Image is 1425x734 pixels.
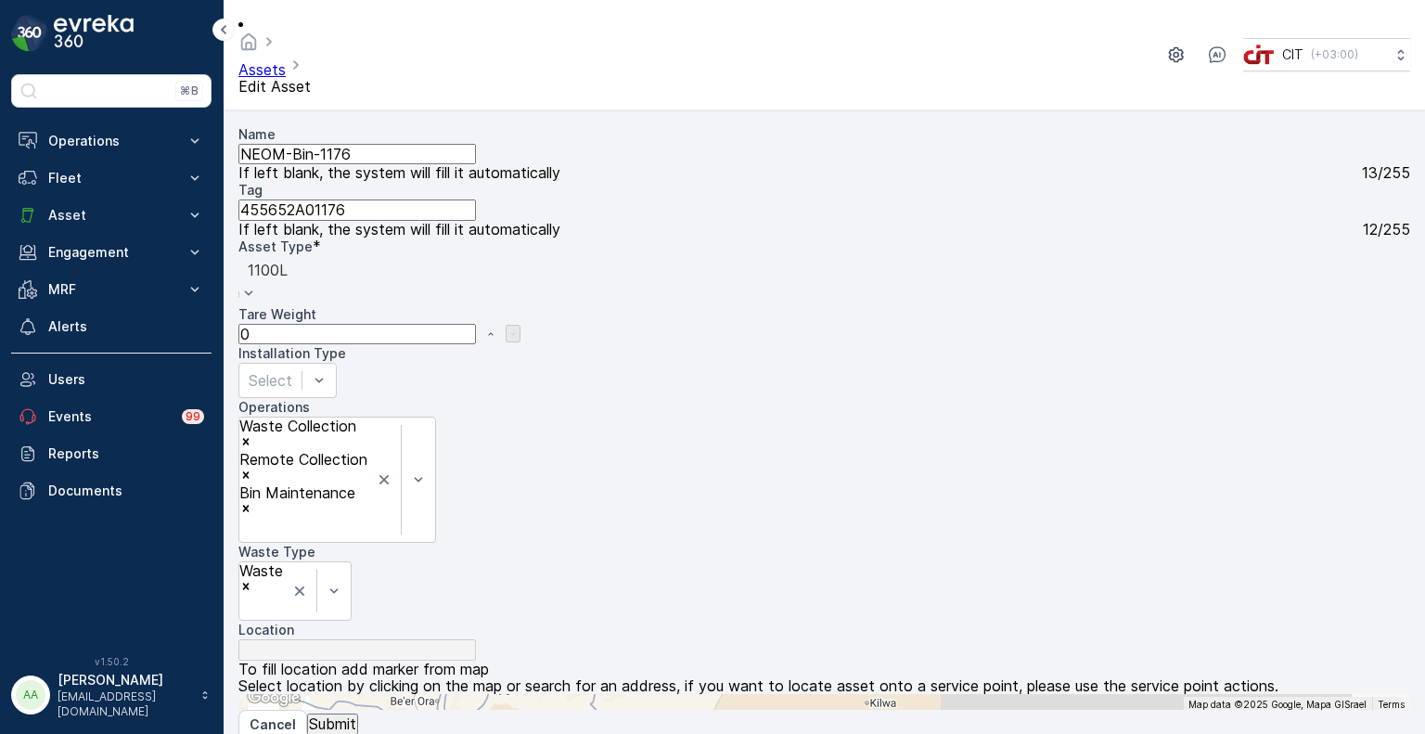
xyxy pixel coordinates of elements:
[243,686,304,710] a: Open this area in Google Maps (opens a new window)
[238,182,263,198] label: Tag
[48,206,174,225] p: Asset
[238,126,276,142] label: Name
[307,714,358,734] button: Submit
[48,169,174,187] p: Fleet
[16,680,45,710] div: AA
[1362,164,1410,181] p: 13 / 255
[48,243,174,262] p: Engagement
[48,444,204,463] p: Reports
[11,197,212,234] button: Asset
[238,77,311,96] span: Edit Asset
[238,238,313,254] label: Asset Type
[243,686,304,710] img: Google
[1243,38,1410,71] button: CIT(+03:00)
[186,409,200,424] p: 99
[180,84,199,98] p: ⌘B
[239,579,283,596] div: Remove Waste
[11,271,212,308] button: MRF
[11,122,212,160] button: Operations
[249,369,292,392] p: Select
[250,715,296,734] p: Cancel
[1282,45,1303,64] p: CIT
[238,164,560,181] span: If left blank, the system will fill it automatically
[238,661,489,677] span: To fill location add marker from map
[11,671,212,719] button: AA[PERSON_NAME][EMAIL_ADDRESS][DOMAIN_NAME]
[238,221,560,238] span: If left blank, the system will fill it automatically
[1378,699,1405,710] a: Terms (opens in new tab)
[48,407,171,426] p: Events
[11,234,212,271] button: Engagement
[238,544,315,560] label: Waste Type
[11,398,212,435] a: Events99
[11,435,212,472] a: Reports
[11,472,212,509] a: Documents
[48,482,204,500] p: Documents
[1356,682,1406,696] a: Leaflet
[58,671,191,689] p: [PERSON_NAME]
[48,132,174,150] p: Operations
[11,160,212,197] button: Fleet
[238,345,346,361] label: Installation Type
[11,361,212,398] a: Users
[239,451,367,468] div: Remote Collection
[239,468,367,484] div: Remove Remote Collection
[11,15,48,52] img: logo
[238,399,310,415] label: Operations
[48,280,174,299] p: MRF
[238,677,1278,694] span: Select location by clicking on the map or search for an address, if you want to locate asset onto...
[54,15,134,52] img: logo_dark-DEwI_e13.png
[239,501,367,518] div: Remove Bin Maintenance
[239,484,367,501] div: Bin Maintenance
[1363,221,1410,238] p: 12 / 255
[48,317,204,336] p: Alerts
[11,656,212,667] span: v 1.50.2
[238,622,294,637] label: Location
[309,715,356,732] p: Submit
[239,434,367,451] div: Remove Waste Collection
[238,306,316,322] label: Tare Weight
[1188,699,1367,710] span: Map data ©2025 Google, Mapa GISrael
[239,562,283,579] div: Waste
[58,689,191,719] p: [EMAIL_ADDRESS][DOMAIN_NAME]
[1311,47,1358,62] p: ( +03:00 )
[238,694,420,711] input: Search by address
[238,37,259,56] a: Homepage
[48,370,204,389] p: Users
[1243,45,1275,65] img: cit-logo_pOk6rL0.png
[239,418,367,434] div: Waste Collection
[238,60,286,79] a: Assets
[11,308,212,345] a: Alerts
